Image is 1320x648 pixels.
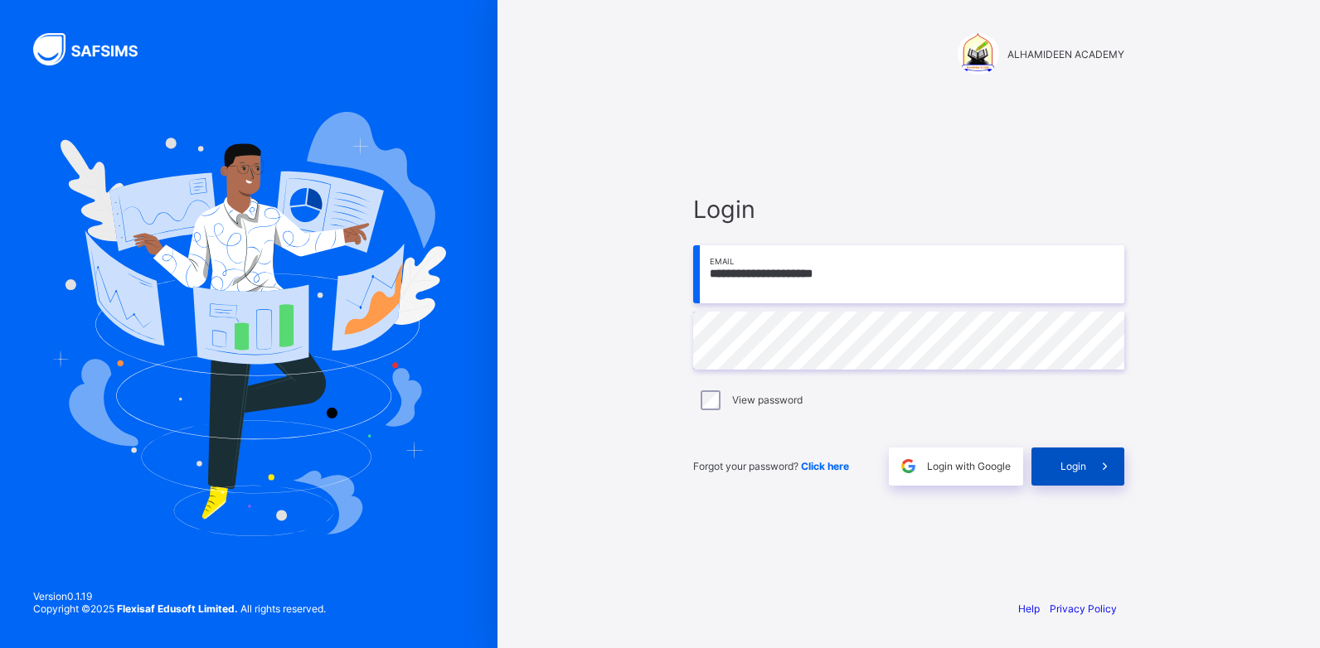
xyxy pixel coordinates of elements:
img: Hero Image [51,112,446,536]
img: google.396cfc9801f0270233282035f929180a.svg [899,457,918,476]
a: Click here [801,460,849,472]
span: Forgot your password? [693,460,849,472]
span: Login [693,195,1124,224]
label: View password [732,394,803,406]
strong: Flexisaf Edusoft Limited. [117,602,238,615]
span: Login [1060,460,1086,472]
span: Version 0.1.19 [33,590,326,602]
span: ALHAMIDEEN ACADEMY [1007,48,1124,60]
img: SAFSIMS Logo [33,33,158,65]
a: Privacy Policy [1050,602,1117,615]
span: Copyright © 2025 All rights reserved. [33,602,326,615]
span: Login with Google [927,460,1011,472]
a: Help [1018,602,1040,615]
